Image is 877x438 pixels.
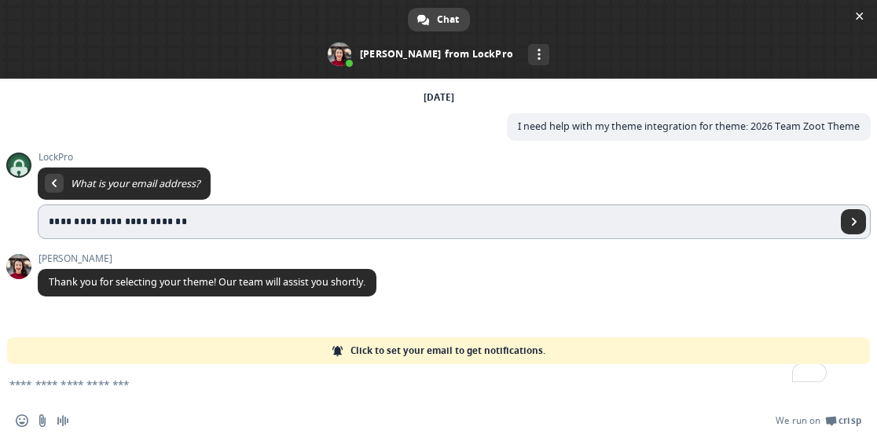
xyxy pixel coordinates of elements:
[49,275,365,289] span: Thank you for selecting your theme! Our team will assist you shortly.
[71,177,200,190] span: What is your email address?
[38,204,836,239] input: Enter your email address...
[776,414,861,427] a: We run onCrisp
[38,253,376,264] span: [PERSON_NAME]
[16,414,28,427] span: Insert an emoji
[57,414,69,427] span: Audio message
[838,414,861,427] span: Crisp
[408,8,470,31] a: Chat
[36,414,49,427] span: Send a file
[424,93,454,102] div: [DATE]
[437,8,459,31] span: Chat
[841,209,866,234] a: Send
[776,414,820,427] span: We run on
[9,364,830,403] textarea: To enrich screen reader interactions, please activate Accessibility in Grammarly extension settings
[518,120,860,133] span: I need help with my theme integration for theme: 2026 Team Zoot Theme
[350,337,545,364] span: Click to set your email to get notifications.
[851,8,868,24] span: Close chat
[38,152,871,163] span: LockPro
